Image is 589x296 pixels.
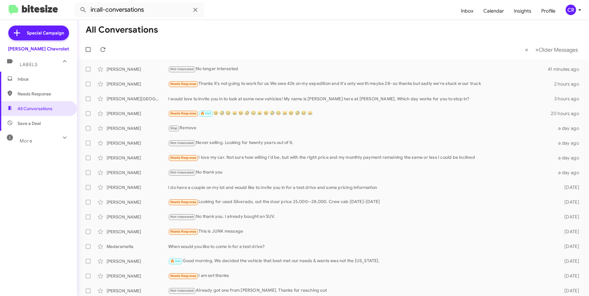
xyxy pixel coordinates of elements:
[107,81,168,87] div: [PERSON_NAME]
[170,230,197,234] span: Needs Response
[554,288,584,294] div: [DATE]
[532,43,582,56] button: Next
[554,258,584,264] div: [DATE]
[525,46,528,54] span: «
[168,243,554,250] div: When would you like to come in for a test drive?
[107,214,168,220] div: [PERSON_NAME]
[168,169,554,176] div: No thank you
[8,46,69,52] div: [PERSON_NAME] Chevrolet
[170,67,194,71] span: Not-Interested
[170,200,197,204] span: Needs Response
[170,170,194,174] span: Not-Interested
[554,214,584,220] div: [DATE]
[521,43,532,56] button: Previous
[107,288,168,294] div: [PERSON_NAME]
[170,259,181,263] span: 🔥 Hot
[168,154,554,161] div: I love my car. Not sure how willing I'd be, but with the right price and my monthly payment remai...
[20,62,38,67] span: Labels
[107,170,168,176] div: [PERSON_NAME]
[554,184,584,190] div: [DATE]
[107,273,168,279] div: [PERSON_NAME]
[539,46,578,53] span: Older Messages
[566,5,576,15] div: CR
[168,228,554,235] div: This is JUNK message
[168,184,554,190] div: I do have a couple on my lot and would like to invite you in for a test drive and some pricing in...
[107,258,168,264] div: [PERSON_NAME]
[536,2,560,20] a: Profile
[554,140,584,146] div: a day ago
[18,91,70,97] span: Needs Response
[20,138,32,144] span: More
[478,2,509,20] a: Calendar
[456,2,478,20] a: Inbox
[107,243,168,250] div: Medarametla
[168,80,554,87] div: Thanks it's not going to work for us We owe 42k on my expedition and it's only worth maybe 28- so...
[170,82,197,86] span: Needs Response
[168,198,554,206] div: Looking for used Silverado, out the door price 25,000--28,000. Crew cab [DATE]-[DATE]
[27,30,64,36] span: Special Campaign
[560,5,582,15] button: CR
[509,2,536,20] a: Insights
[8,26,69,40] a: Special Campaign
[170,289,194,293] span: Not-Interested
[170,126,178,130] span: Stop
[168,96,554,102] div: I would love to invite you in to look at some new vehicles! My name is [PERSON_NAME] here at [PER...
[551,110,584,117] div: 20 hours ago
[535,46,539,54] span: »
[554,96,584,102] div: 3 hours ago
[107,155,168,161] div: [PERSON_NAME]
[554,199,584,205] div: [DATE]
[554,273,584,279] div: [DATE]
[554,81,584,87] div: 2 hours ago
[201,111,211,115] span: 🔥 Hot
[168,213,554,220] div: No thank you. I already bought an SUV.
[170,141,194,145] span: Not-Interested
[107,199,168,205] div: [PERSON_NAME]
[170,111,197,115] span: Needs Response
[554,170,584,176] div: a day ago
[18,106,52,112] span: All Conversations
[168,272,554,279] div: I am set thanks
[168,125,554,132] div: Remove
[554,155,584,161] div: a day ago
[168,139,554,146] div: Never selling. Looking for twenty years out of it.
[170,156,197,160] span: Needs Response
[86,25,158,35] h1: All Conversations
[554,243,584,250] div: [DATE]
[168,258,554,265] div: Good morning, We decided the vehicle that best met our needs & wants was not the [US_STATE].
[554,125,584,131] div: a day ago
[168,287,554,294] div: Already got one from [PERSON_NAME]. Thanks for reaching out
[107,125,168,131] div: [PERSON_NAME]
[107,229,168,235] div: [PERSON_NAME]
[107,110,168,117] div: [PERSON_NAME]
[107,184,168,190] div: [PERSON_NAME]
[107,66,168,72] div: [PERSON_NAME]
[170,215,194,219] span: Not-Interested
[554,229,584,235] div: [DATE]
[18,76,70,82] span: Inbox
[170,274,197,278] span: Needs Response
[107,140,168,146] div: [PERSON_NAME]
[168,66,548,73] div: No longer interested
[548,66,584,72] div: 41 minutes ago
[107,96,168,102] div: [PERSON_NAME][GEOGRAPHIC_DATA]
[18,120,41,126] span: Save a Deal
[522,43,582,56] nav: Page navigation example
[168,110,551,117] div: 😆 🤣 😂 😹 😆 🤣 😂 😹 😆 🤣 😂 😹 😆 🤣 😂 😹
[75,2,204,17] input: Search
